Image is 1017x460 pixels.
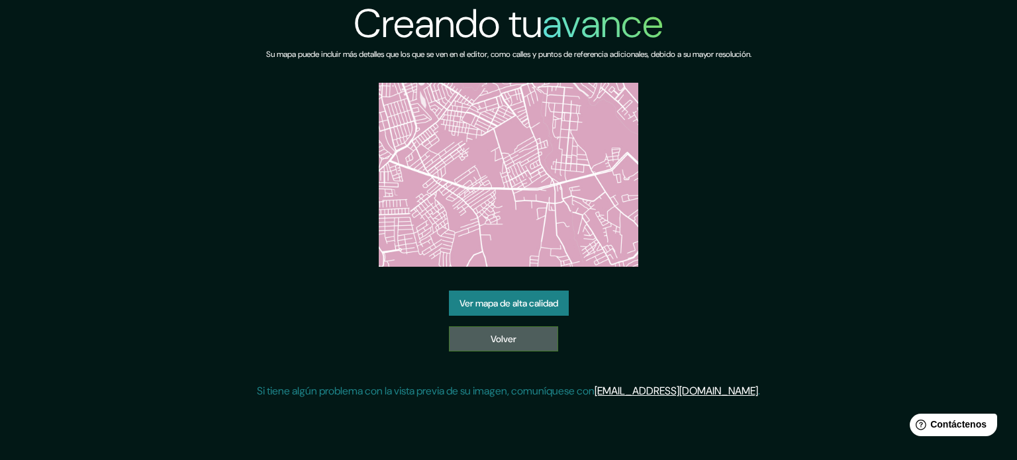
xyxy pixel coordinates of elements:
[758,384,760,398] font: .
[899,408,1002,445] iframe: Lanzador de widgets de ayuda
[491,333,516,345] font: Volver
[379,83,639,267] img: vista previa del mapa creado
[257,384,595,398] font: Si tiene algún problema con la vista previa de su imagen, comuníquese con
[595,384,758,398] a: [EMAIL_ADDRESS][DOMAIN_NAME]
[266,49,751,60] font: Su mapa puede incluir más detalles que los que se ven en el editor, como calles y puntos de refer...
[460,297,558,309] font: Ver mapa de alta calidad
[449,291,569,316] a: Ver mapa de alta calidad
[449,326,558,351] a: Volver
